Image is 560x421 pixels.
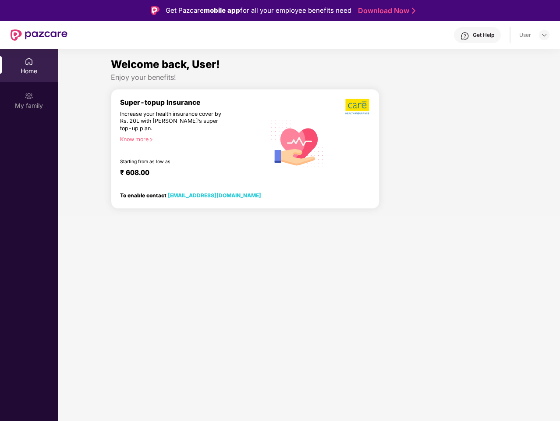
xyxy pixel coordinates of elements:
[149,137,153,142] span: right
[25,57,33,66] img: svg+xml;base64,PHN2ZyBpZD0iSG9tZSIgeG1sbnM9Imh0dHA6Ly93d3cudzMub3JnLzIwMDAvc3ZnIiB3aWR0aD0iMjAiIG...
[345,98,370,115] img: b5dec4f62d2307b9de63beb79f102df3.png
[151,6,159,15] img: Logo
[358,6,413,15] a: Download Now
[168,192,261,199] a: [EMAIL_ADDRESS][DOMAIN_NAME]
[120,98,266,107] div: Super-topup Insurance
[541,32,548,39] img: svg+xml;base64,PHN2ZyBpZD0iRHJvcGRvd24tMzJ4MzIiIHhtbG5zPSJodHRwOi8vd3d3LnczLm9yZy8yMDAwL3N2ZyIgd2...
[120,192,261,198] div: To enable contact
[204,6,240,14] strong: mobile app
[412,6,415,15] img: Stroke
[111,73,507,82] div: Enjoy your benefits!
[11,29,67,41] img: New Pazcare Logo
[266,111,329,175] img: svg+xml;base64,PHN2ZyB4bWxucz0iaHR0cDovL3d3dy53My5vcmcvMjAwMC9zdmciIHhtbG5zOnhsaW5rPSJodHRwOi8vd3...
[473,32,494,39] div: Get Help
[25,92,33,100] img: svg+xml;base64,PHN2ZyB3aWR0aD0iMjAiIGhlaWdodD0iMjAiIHZpZXdCb3g9IjAgMCAyMCAyMCIgZmlsbD0ibm9uZSIgeG...
[111,58,220,71] span: Welcome back, User!
[120,168,257,179] div: ₹ 608.00
[519,32,531,39] div: User
[166,5,351,16] div: Get Pazcare for all your employee benefits need
[120,111,228,132] div: Increase your health insurance cover by Rs. 20L with [PERSON_NAME]’s super top-up plan.
[461,32,469,40] img: svg+xml;base64,PHN2ZyBpZD0iSGVscC0zMngzMiIgeG1sbnM9Imh0dHA6Ly93d3cudzMub3JnLzIwMDAvc3ZnIiB3aWR0aD...
[120,136,261,142] div: Know more
[120,159,229,165] div: Starting from as low as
